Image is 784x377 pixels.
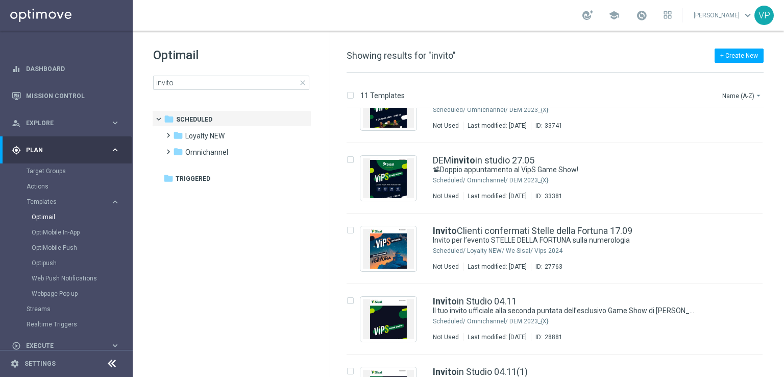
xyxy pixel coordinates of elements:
div: person_search Explore keyboard_arrow_right [11,119,120,127]
div: Not Used [433,192,459,200]
span: Explore [26,120,110,126]
div: Templates keyboard_arrow_right [27,198,120,206]
a: Invito per l’evento STELLE DELLA FORTUNA sulla numerologia [433,235,696,245]
i: keyboard_arrow_right [110,145,120,155]
div: Optipush [32,255,132,271]
a: Dashboard [26,55,120,82]
div: Plan [12,146,110,155]
i: arrow_drop_down [754,91,763,100]
img: 33741.jpeg [363,88,414,128]
a: Mission Control [26,82,120,109]
div: OptiMobile In-App [32,225,132,240]
div: Press SPACE to select this row. [336,73,782,143]
div: Dashboard [12,55,120,82]
div: Scheduled/Omnichannel/DEM 2023_{X} [467,106,720,114]
span: Plan [26,147,110,153]
a: Web Push Notifications [32,274,106,282]
div: Not Used [433,263,459,271]
span: close [299,79,307,87]
b: Invito [433,225,457,236]
i: gps_fixed [12,146,21,155]
button: equalizer Dashboard [11,65,120,73]
span: Templates [27,199,100,205]
a: Actions [27,182,106,191]
div: Realtime Triggers [27,317,132,332]
span: school [608,10,620,21]
div: Scheduled/ [433,247,465,255]
a: Il tuo invito ufficiale alla seconda puntata dell’esclusivo Game Show di [PERSON_NAME] [433,306,696,316]
div: Press SPACE to select this row. [336,284,782,355]
div: 33741 [545,122,562,130]
div: Last modified: [DATE] [463,192,531,200]
a: OptiMobile Push [32,244,106,252]
div: 33381 [545,192,562,200]
span: Loyalty NEW [185,131,225,140]
div: ID: [531,263,562,271]
span: keyboard_arrow_down [742,10,753,21]
i: keyboard_arrow_right [110,341,120,350]
a: Invitoin Studio 04.11(1) [433,367,528,376]
div: Target Groups [27,163,132,179]
b: Invito [433,296,457,307]
div: ID: [531,192,562,200]
div: Scheduled/Omnichannel/DEM 2023_{X} [467,317,720,325]
i: folder [173,147,183,157]
a: Invitoin Studio 04.11 [433,297,517,306]
button: + Create New [715,49,764,63]
a: InvitoClienti confermati Stelle della Fortuna 17.09 [433,226,632,235]
div: Scheduled/ [433,317,465,325]
span: Omnichannel [185,148,228,157]
div: Scheduled/ [433,106,465,114]
span: Triggered [176,174,210,183]
div: Press SPACE to select this row. [336,214,782,284]
div: Web Push Notifications [32,271,132,286]
div: ID: [531,122,562,130]
span: Execute [26,343,110,349]
b: invito [451,155,475,166]
p: 11 Templates [360,91,405,100]
div: Scheduled/ [433,176,465,184]
div: Last modified: [DATE] [463,333,531,341]
i: folder [164,114,174,124]
button: play_circle_outline Execute keyboard_arrow_right [11,342,120,350]
i: play_circle_outline [12,341,21,350]
img: 28881.jpeg [363,299,414,339]
div: OptiMobile Push [32,240,132,255]
a: DEMinvitoin studio 27.05 [433,156,534,165]
a: Streams [27,305,106,313]
div: Last modified: [DATE] [463,263,531,271]
i: person_search [12,119,21,128]
div: Not Used [433,122,459,130]
div: Invito per l’evento STELLE DELLA FORTUNA sulla numerologia [433,235,720,245]
div: Il tuo invito ufficiale alla seconda puntata dell’esclusivo Game Show di Sisal VipS [433,306,720,316]
div: Webpage Pop-up [32,286,132,301]
input: Search Template [153,76,309,90]
div: 28881 [545,333,562,341]
div: Scheduled/Omnichannel/DEM 2023_{X} [467,176,720,184]
div: Actions [27,179,132,194]
div: Streams [27,301,132,317]
div: Execute [12,341,110,350]
div: Templates [27,194,132,301]
button: Mission Control [11,92,120,100]
div: ID: [531,333,562,341]
button: gps_fixed Plan keyboard_arrow_right [11,146,120,154]
a: Optimail [32,213,106,221]
a: Webpage Pop-up [32,290,106,298]
i: settings [10,359,19,368]
div: 📽Doppio appuntamento al VipS Game Show! [433,165,720,175]
div: Optimail [32,209,132,225]
img: 33381.jpeg [363,158,414,198]
a: Optipush [32,259,106,267]
div: Mission Control [12,82,120,109]
div: Press SPACE to select this row. [336,143,782,214]
button: Name (A-Z)arrow_drop_down [721,89,764,102]
img: 27763.jpeg [363,229,414,269]
div: 27763 [545,263,562,271]
span: Showing results for "invito" [347,50,456,61]
span: Scheduled [176,115,212,124]
i: folder [163,173,174,183]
